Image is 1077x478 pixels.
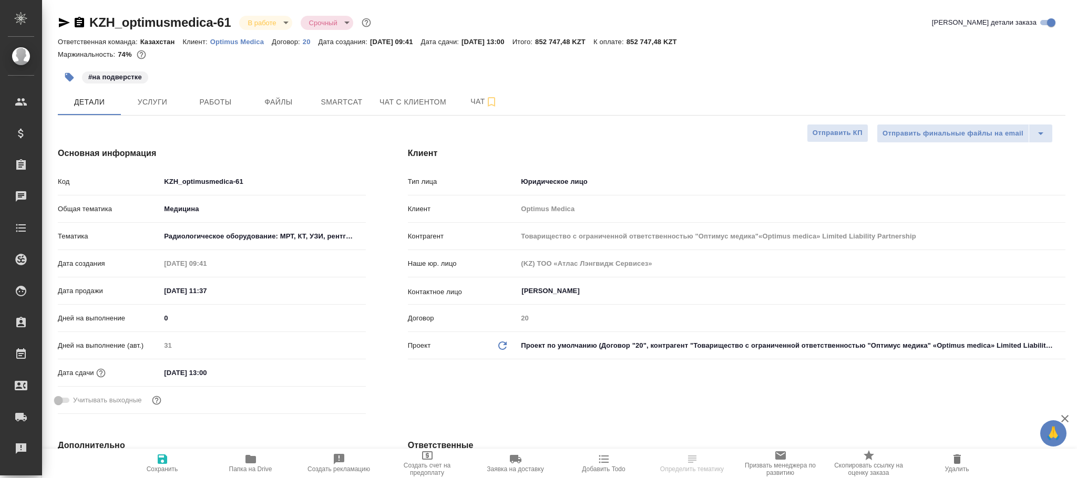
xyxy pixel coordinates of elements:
button: Создать счет на предоплату [383,449,471,478]
span: Smartcat [316,96,367,109]
input: Пустое поле [517,310,1065,326]
p: Дней на выполнение [58,313,160,324]
p: Общая тематика [58,204,160,214]
p: [DATE] 09:41 [370,38,421,46]
p: Договор [408,313,518,324]
p: Договор: [272,38,303,46]
p: Дата создания: [319,38,370,46]
span: Скопировать ссылку на оценку заказа [831,462,907,476]
a: Optimus Medica [210,37,272,46]
span: Файлы [253,96,304,109]
input: ✎ Введи что-нибудь [160,310,365,326]
p: Тематика [58,231,160,242]
span: Отправить финальные файлы на email [883,128,1023,140]
p: Дней на выполнение (авт.) [58,340,160,351]
span: на подверстке [81,72,149,81]
div: Медицина [160,200,365,218]
button: Сохранить [118,449,207,478]
button: Open [1060,290,1062,292]
span: 🙏 [1044,422,1062,444]
p: Дата сдачи: [421,38,461,46]
button: 🙏 [1040,420,1066,446]
p: Проект [408,340,431,351]
input: Пустое поле [160,338,365,353]
p: Код [58,176,160,187]
span: Заявка на доставку [487,465,543,473]
p: Дата сдачи [58,368,94,378]
button: Выбери, если сб и вс нужно считать рабочими днями для выполнения заказа. [150,393,163,407]
button: Удалить [913,449,1001,478]
input: ✎ Введи что-нибудь [160,365,252,380]
span: [PERSON_NAME] детали заказа [932,17,1037,28]
input: ✎ Введи что-нибудь [160,174,365,189]
p: 20 [303,38,319,46]
span: Сохранить [147,465,178,473]
span: Создать счет на предоплату [389,462,465,476]
button: Скопировать ссылку для ЯМессенджера [58,16,70,29]
div: Юридическое лицо [517,173,1065,191]
p: Дата продажи [58,286,160,296]
p: Казахстан [140,38,183,46]
h4: Дополнительно [58,439,366,452]
div: В работе [301,16,353,30]
span: Определить тематику [660,465,724,473]
button: Призвать менеджера по развитию [736,449,825,478]
button: Папка на Drive [207,449,295,478]
span: Призвать менеджера по развитию [743,462,818,476]
h4: Ответственные [408,439,1065,452]
button: Отправить КП [807,124,868,142]
p: Ответственная команда: [58,38,140,46]
p: К оплате: [593,38,627,46]
span: Удалить [945,465,969,473]
span: Услуги [127,96,178,109]
p: Наше юр. лицо [408,258,518,269]
div: Проект по умолчанию (Договор "20", контрагент "Товарищество с ограниченной ответственностью "Опти... [517,337,1065,355]
button: Добавить Todo [560,449,648,478]
button: Заявка на доставку [471,449,560,478]
p: 852 747,48 KZT [535,38,593,46]
input: Пустое поле [160,256,252,271]
span: Отправить КП [813,127,863,139]
span: Чат с клиентом [379,96,446,109]
button: В работе [244,18,279,27]
span: Детали [64,96,115,109]
span: Добавить Todo [582,465,625,473]
h4: Клиент [408,147,1065,160]
span: Создать рекламацию [307,465,370,473]
input: ✎ Введи что-нибудь [160,283,252,298]
button: Отправить финальные файлы на email [877,124,1029,143]
p: Контрагент [408,231,518,242]
span: Папка на Drive [229,465,272,473]
h4: Основная информация [58,147,366,160]
span: Чат [459,95,509,108]
input: Пустое поле [517,201,1065,216]
button: Скопировать ссылку на оценку заказа [825,449,913,478]
div: В работе [239,16,292,30]
button: 29572.24 RUB; [135,48,148,61]
button: Скопировать ссылку [73,16,86,29]
p: Контактное лицо [408,287,518,297]
input: Пустое поле [517,256,1065,271]
input: Пустое поле [517,228,1065,244]
p: 852 747,48 KZT [627,38,685,46]
p: Итого: [512,38,535,46]
p: 74% [118,50,134,58]
button: Добавить тэг [58,66,81,89]
svg: Подписаться [485,96,498,108]
p: Дата создания [58,258,160,269]
p: Тип лица [408,176,518,187]
button: Срочный [306,18,341,27]
span: Работы [190,96,241,109]
p: #на подверстке [88,72,142,82]
button: Создать рекламацию [295,449,383,478]
button: Определить тематику [648,449,736,478]
button: Доп статусы указывают на важность/срочность заказа [360,16,373,29]
p: Клиент [408,204,518,214]
button: Если добавить услуги и заполнить их объемом, то дата рассчитается автоматически [94,366,108,380]
div: Радиологическое оборудование: МРТ, КТ, УЗИ, рентгенография [160,227,365,245]
p: Optimus Medica [210,38,272,46]
p: Клиент: [182,38,210,46]
a: 20 [303,37,319,46]
a: KZH_optimusmedica-61 [89,15,231,29]
p: [DATE] 13:00 [461,38,512,46]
